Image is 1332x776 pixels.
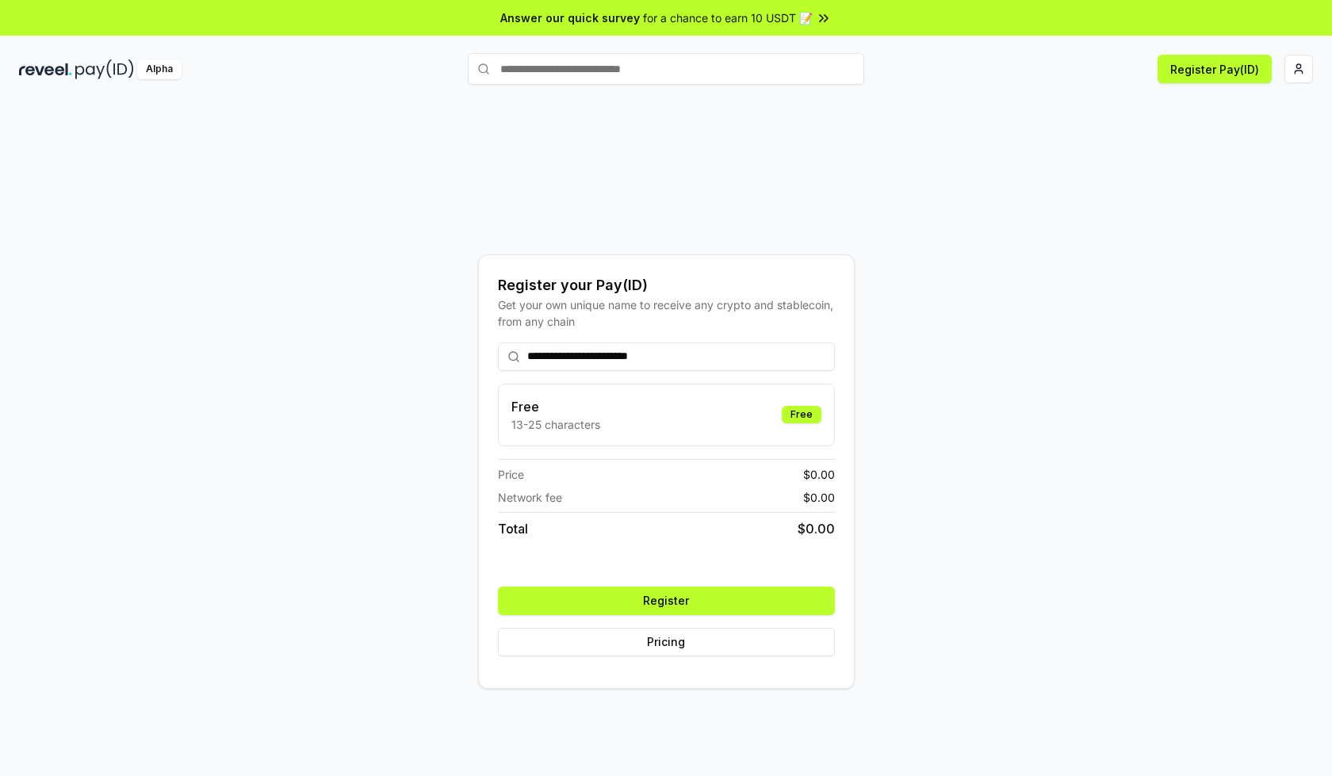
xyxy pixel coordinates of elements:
button: Register Pay(ID) [1158,55,1272,83]
div: Get your own unique name to receive any crypto and stablecoin, from any chain [498,296,835,330]
div: Alpha [137,59,182,79]
span: Answer our quick survey [500,10,640,26]
h3: Free [511,397,600,416]
span: Network fee [498,489,562,506]
button: Pricing [498,628,835,656]
p: 13-25 characters [511,416,600,433]
span: Price [498,466,524,483]
span: $ 0.00 [798,519,835,538]
img: pay_id [75,59,134,79]
img: reveel_dark [19,59,72,79]
span: $ 0.00 [803,466,835,483]
span: Total [498,519,528,538]
div: Free [782,406,821,423]
button: Register [498,587,835,615]
span: $ 0.00 [803,489,835,506]
div: Register your Pay(ID) [498,274,835,296]
span: for a chance to earn 10 USDT 📝 [643,10,813,26]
